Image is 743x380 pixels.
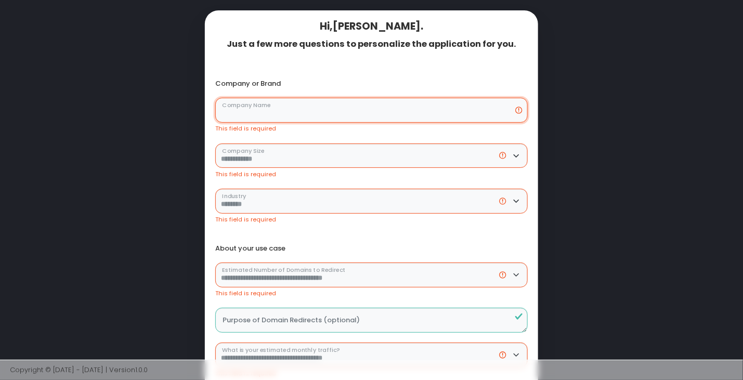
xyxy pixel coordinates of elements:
div: Just a few more questions to personalize the application for you. [215,39,528,49]
div: About your use case [215,244,528,253]
div: Hi, [PERSON_NAME] . [215,20,528,32]
div: This field is required [215,124,528,133]
div: Company or Brand [215,80,528,88]
div: This field is required [215,170,528,179]
div: This field is required [215,215,528,224]
span: Copyright © [DATE] - [DATE] | Version 1.0.0 [10,365,148,375]
div: This field is required [215,289,528,298]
